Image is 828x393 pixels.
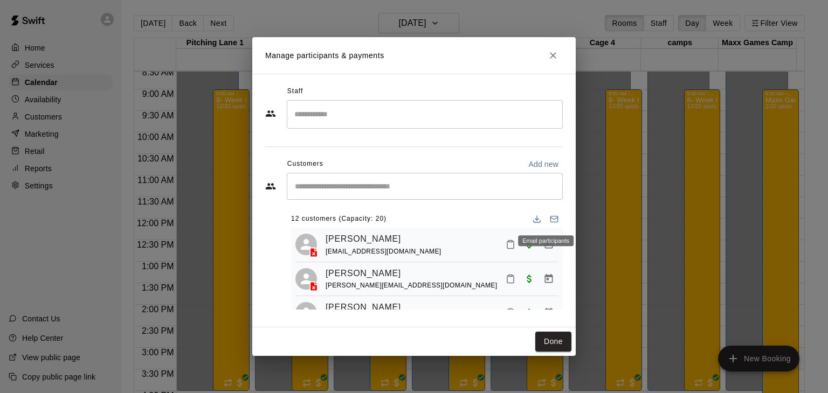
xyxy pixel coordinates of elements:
span: [EMAIL_ADDRESS][DOMAIN_NAME] [326,248,441,255]
button: Download list [528,210,546,228]
div: Search staff [287,100,563,129]
svg: Staff [265,108,276,119]
button: Mark attendance [501,304,520,322]
button: Add new [524,156,563,173]
p: Manage participants & payments [265,50,384,61]
span: 12 customers (Capacity: 20) [291,210,387,228]
button: Done [535,332,571,352]
div: Start typing to search customers... [287,173,563,200]
div: Email participants [518,235,574,246]
span: Customers [287,156,323,173]
button: Manage bookings & payment [539,303,558,322]
a: [PERSON_NAME] [326,300,401,314]
a: [PERSON_NAME] [326,232,401,246]
span: [PERSON_NAME][EMAIL_ADDRESS][DOMAIN_NAME] [326,282,497,289]
div: Eddie Daviau [295,268,317,290]
a: [PERSON_NAME] [326,266,401,280]
span: Paid with Card [520,308,539,317]
button: Mark attendance [501,270,520,288]
button: Manage bookings & payment [539,269,558,289]
span: Paid with Card [520,273,539,283]
button: Mark attendance [501,235,520,254]
button: Email participants [546,210,563,228]
div: Ellie Lewis [295,302,317,324]
span: Paid with Card [520,240,539,249]
span: Staff [287,83,303,100]
div: Cody Read [295,234,317,255]
svg: Customers [265,181,276,192]
button: Close [543,46,563,65]
p: Add new [528,159,558,170]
